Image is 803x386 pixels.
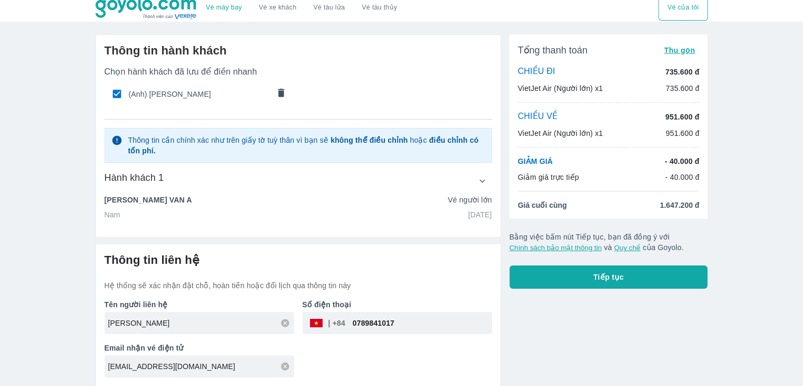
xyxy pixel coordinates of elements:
[518,200,567,210] span: Giá cuối cùng
[509,265,708,289] button: Tiếp tục
[509,244,602,252] button: Chính sách bảo mật thông tin
[206,4,242,12] a: Vé máy bay
[593,272,624,282] span: Tiếp tục
[108,361,294,372] input: Ví dụ: abc@gmail.com
[660,43,700,58] button: Thu gọn
[448,195,492,205] p: Vé người lớn
[614,244,640,252] button: Quy chế
[105,195,192,205] p: [PERSON_NAME] VAN A
[518,111,558,123] p: CHIỀU VỀ
[518,66,555,78] p: CHIỀU ĐI
[664,46,695,54] span: Thu gọn
[518,172,579,182] p: Giảm giá trực tiếp
[665,156,699,167] p: - 40.000 đ
[129,89,269,99] span: (Anh) [PERSON_NAME]
[518,156,553,167] p: GIẢM GIÁ
[666,128,700,139] p: 951.600 đ
[509,232,708,253] p: Bằng việc bấm nút Tiếp tục, bạn đã đồng ý với và của Goyolo.
[105,253,492,268] h6: Thông tin liên hệ
[665,67,699,77] p: 735.600 đ
[105,67,492,77] p: Chọn hành khách đã lưu để điền nhanh
[105,43,492,58] h6: Thông tin hành khách
[259,4,296,12] a: Vé xe khách
[128,135,485,156] p: Thông tin cần chính xác như trên giấy tờ tuỳ thân vì bạn sẽ hoặc
[518,83,603,94] p: VietJet Air (Người lớn) x1
[665,112,699,122] p: 951.600 đ
[518,44,588,57] span: Tổng thanh toán
[518,128,603,139] p: VietJet Air (Người lớn) x1
[666,83,700,94] p: 735.600 đ
[105,344,184,352] b: Email nhận vé điện tử
[108,318,294,328] input: Ví dụ: NGUYEN VAN A
[105,300,168,309] b: Tên người liên hệ
[665,172,700,182] p: - 40.000 đ
[105,171,164,184] h6: Hành khách 1
[105,209,120,220] p: Nam
[330,136,408,144] strong: không thể điều chỉnh
[105,280,492,291] p: Hệ thống sẽ xác nhận đặt chỗ, hoàn tiền hoặc đổi lịch qua thông tin này
[303,300,352,309] b: Số điện thoại
[468,209,492,220] p: [DATE]
[270,83,292,105] button: comments
[660,200,700,210] span: 1.647.200 đ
